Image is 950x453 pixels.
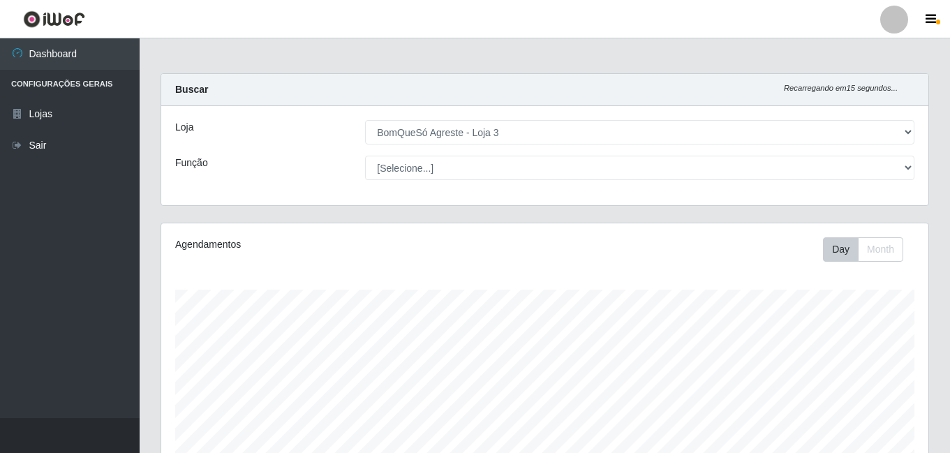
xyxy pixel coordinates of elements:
[823,237,914,262] div: Toolbar with button groups
[823,237,903,262] div: First group
[858,237,903,262] button: Month
[823,237,859,262] button: Day
[175,237,471,252] div: Agendamentos
[175,156,208,170] label: Função
[175,120,193,135] label: Loja
[23,10,85,28] img: CoreUI Logo
[175,84,208,95] strong: Buscar
[784,84,898,92] i: Recarregando em 15 segundos...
